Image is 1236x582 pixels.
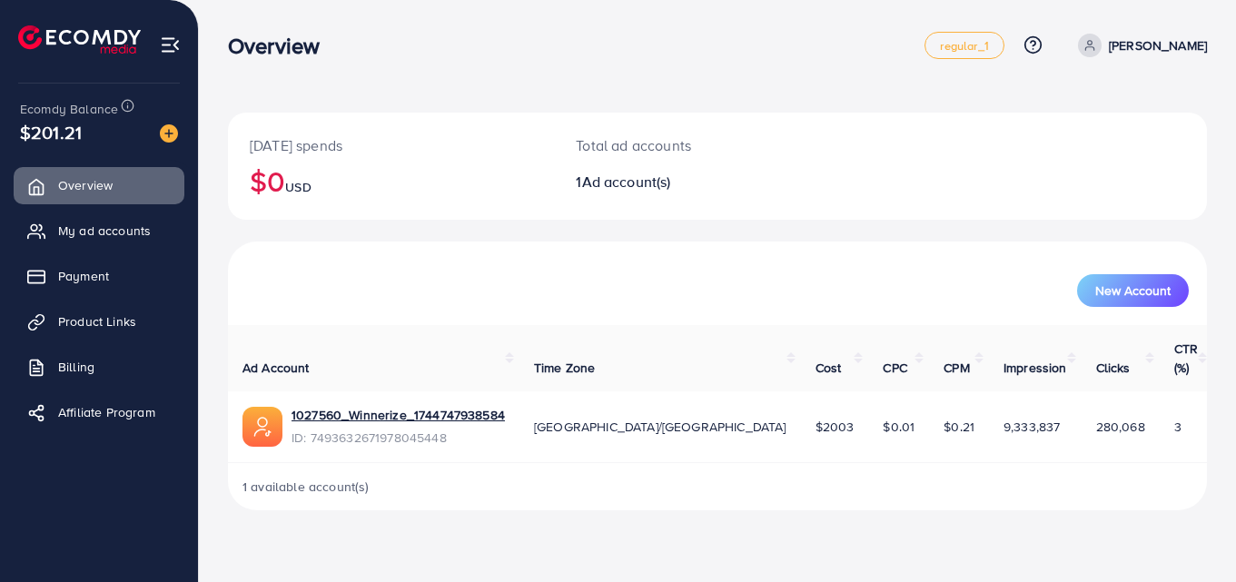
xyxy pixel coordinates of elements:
[14,349,184,385] a: Billing
[816,359,842,377] span: Cost
[925,32,1004,59] a: regular_1
[14,394,184,430] a: Affiliate Program
[160,124,178,143] img: image
[940,40,988,52] span: regular_1
[1109,35,1207,56] p: [PERSON_NAME]
[58,403,155,421] span: Affiliate Program
[58,312,136,330] span: Product Links
[816,418,855,436] span: $2003
[242,407,282,447] img: ic-ads-acc.e4c84228.svg
[20,119,82,145] span: $201.21
[228,33,334,59] h3: Overview
[250,134,532,156] p: [DATE] spends
[1096,418,1145,436] span: 280,068
[1174,418,1182,436] span: 3
[1004,418,1060,436] span: 9,333,837
[292,406,505,424] a: 1027560_Winnerize_1744747938584
[58,358,94,376] span: Billing
[14,212,184,249] a: My ad accounts
[242,359,310,377] span: Ad Account
[883,418,915,436] span: $0.01
[1174,340,1198,376] span: CTR (%)
[285,178,311,196] span: USD
[576,173,777,191] h2: 1
[250,163,532,198] h2: $0
[576,134,777,156] p: Total ad accounts
[534,359,595,377] span: Time Zone
[58,267,109,285] span: Payment
[14,303,184,340] a: Product Links
[883,359,906,377] span: CPC
[534,418,786,436] span: [GEOGRAPHIC_DATA]/[GEOGRAPHIC_DATA]
[582,172,671,192] span: Ad account(s)
[14,258,184,294] a: Payment
[58,222,151,240] span: My ad accounts
[242,478,370,496] span: 1 available account(s)
[160,35,181,55] img: menu
[20,100,118,118] span: Ecomdy Balance
[18,25,141,54] img: logo
[58,176,113,194] span: Overview
[14,167,184,203] a: Overview
[944,418,974,436] span: $0.21
[1071,34,1207,57] a: [PERSON_NAME]
[1096,359,1131,377] span: Clicks
[292,429,505,447] span: ID: 7493632671978045448
[1004,359,1067,377] span: Impression
[1095,284,1171,297] span: New Account
[1077,274,1189,307] button: New Account
[944,359,969,377] span: CPM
